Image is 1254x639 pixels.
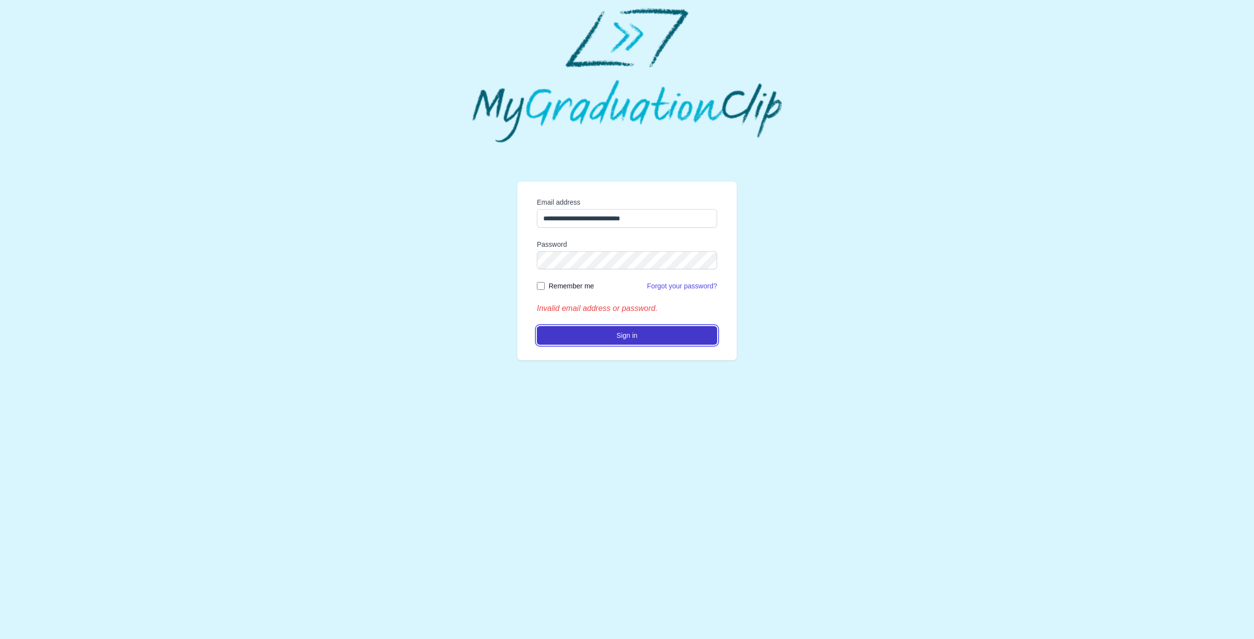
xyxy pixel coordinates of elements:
p: Invalid email address or password. [537,303,717,314]
label: Password [537,239,717,249]
img: MyGraduationClip [472,8,782,142]
a: Forgot your password? [647,282,717,290]
label: Remember me [549,281,594,291]
button: Sign in [537,326,717,345]
label: Email address [537,197,717,207]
